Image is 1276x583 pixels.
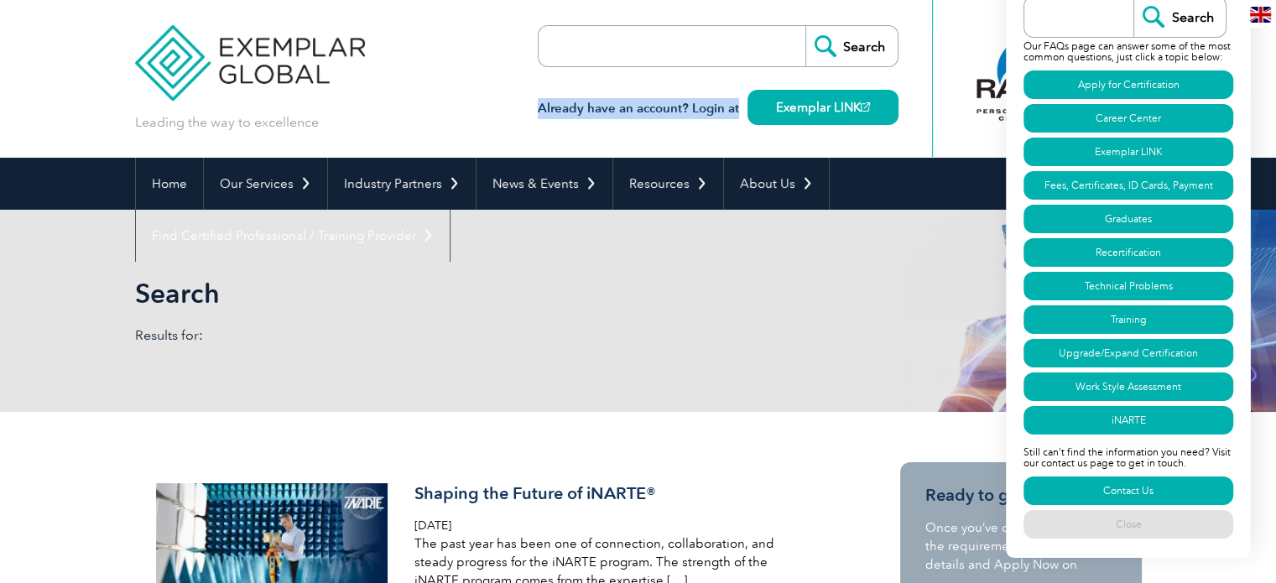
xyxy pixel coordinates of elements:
[1023,372,1233,401] a: Work Style Assessment
[135,326,638,345] p: Results for:
[1023,339,1233,367] a: Upgrade/Expand Certification
[1023,406,1233,435] a: iNARTE
[1023,437,1233,474] p: Still can't find the information you need? Visit our contact us page to get in touch.
[805,26,898,66] input: Search
[925,485,1117,506] h3: Ready to get certified?
[1023,138,1233,166] a: Exemplar LINK
[1023,104,1233,133] a: Career Center
[1023,272,1233,300] a: Technical Problems
[1023,305,1233,334] a: Training
[1023,38,1233,68] p: Our FAQs page can answer some of the most common questions, just click a topic below:
[135,113,319,132] p: Leading the way to excellence
[1023,238,1233,267] a: Recertification
[1023,510,1233,539] a: Close
[414,483,812,504] h3: Shaping the Future of iNARTE®
[613,158,723,210] a: Resources
[747,90,898,125] a: Exemplar LINK
[328,158,476,210] a: Industry Partners
[538,98,898,119] h3: Already have an account? Login at
[204,158,327,210] a: Our Services
[414,518,451,533] span: [DATE]
[1023,70,1233,99] a: Apply for Certification
[724,158,829,210] a: About Us
[135,277,779,310] h1: Search
[477,158,612,210] a: News & Events
[1023,476,1233,505] a: Contact Us
[1250,7,1271,23] img: en
[925,518,1117,574] p: Once you’ve checked and met the requirements, register your details and Apply Now on
[136,210,450,262] a: Find Certified Professional / Training Provider
[1023,171,1233,200] a: Fees, Certificates, ID Cards, Payment
[1023,205,1233,233] a: Graduates
[136,158,203,210] a: Home
[861,102,870,112] img: open_square.png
